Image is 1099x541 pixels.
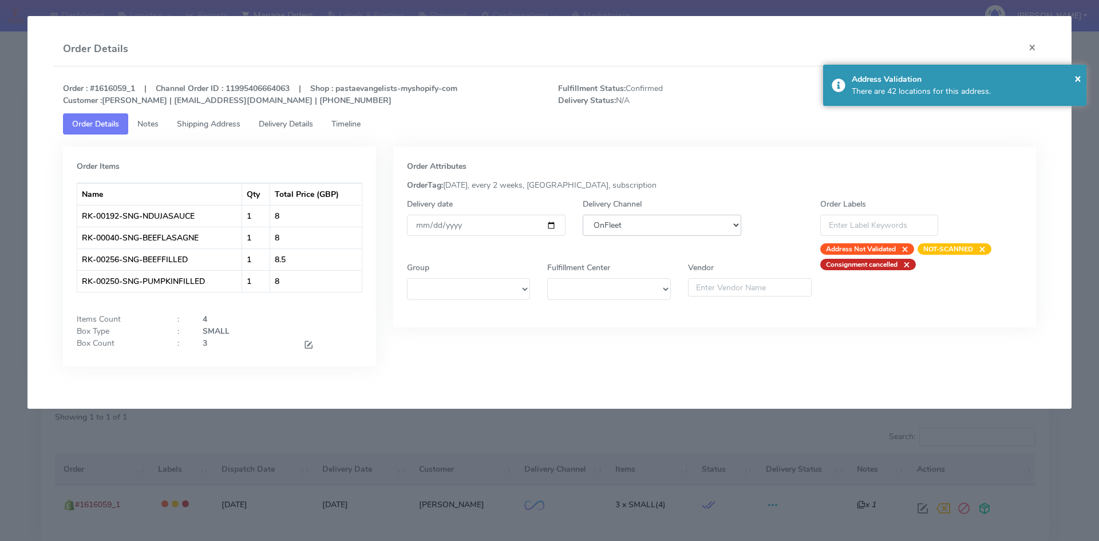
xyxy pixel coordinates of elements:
div: Items Count [68,313,169,325]
div: [DATE], every 2 weeks, [GEOGRAPHIC_DATA], subscription [398,179,1031,191]
strong: Delivery Status: [558,95,616,106]
button: Close [1019,32,1045,62]
div: Address Validation [852,73,1078,85]
td: 1 [242,270,271,292]
strong: NOT-SCANNED [923,244,973,254]
div: : [169,313,194,325]
td: RK-00250-SNG-PUMPKINFILLED [77,270,242,292]
strong: Address Not Validated [826,244,896,254]
label: Order Labels [820,198,866,210]
th: Name [77,183,242,205]
span: Delivery Details [259,119,313,129]
span: Notes [137,119,159,129]
strong: 3 [203,338,207,349]
span: Shipping Address [177,119,240,129]
div: Box Type [68,325,169,337]
td: 8.5 [270,248,361,270]
label: Delivery date [407,198,453,210]
span: Timeline [331,119,361,129]
div: : [169,325,194,337]
div: Box Count [68,337,169,353]
strong: Fulfillment Status: [558,83,626,94]
td: RK-00192-SNG-NDUJASAUCE [77,205,242,227]
ul: Tabs [63,113,1037,135]
td: 1 [242,248,271,270]
td: 8 [270,270,361,292]
span: × [896,243,908,255]
td: RK-00040-SNG-BEEFLASAGNE [77,227,242,248]
input: Enter Vendor Name [688,278,812,297]
strong: 4 [203,314,207,325]
td: 1 [242,227,271,248]
th: Total Price (GBP) [270,183,361,205]
strong: Consignment cancelled [826,260,898,269]
strong: Customer : [63,95,102,106]
th: Qty [242,183,271,205]
div: There are 42 locations for this address. [852,85,1078,97]
td: 8 [270,227,361,248]
span: × [898,259,910,270]
span: Confirmed N/A [549,82,797,106]
h4: Order Details [63,41,128,57]
div: : [169,337,194,353]
strong: Order Items [77,161,120,172]
label: Fulfillment Center [547,262,610,274]
strong: SMALL [203,326,230,337]
td: RK-00256-SNG-BEEFFILLED [77,248,242,270]
span: × [973,243,986,255]
button: Close [1074,70,1081,87]
strong: OrderTag: [407,180,443,191]
strong: Order Attributes [407,161,467,172]
span: × [1074,70,1081,86]
strong: Order : #1616059_1 | Channel Order ID : 11995406664063 | Shop : pastaevangelists-myshopify-com [P... [63,83,457,106]
label: Delivery Channel [583,198,642,210]
input: Enter Label Keywords [820,215,938,236]
td: 1 [242,205,271,227]
label: Group [407,262,429,274]
span: Order Details [72,119,119,129]
td: 8 [270,205,361,227]
label: Vendor [688,262,714,274]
